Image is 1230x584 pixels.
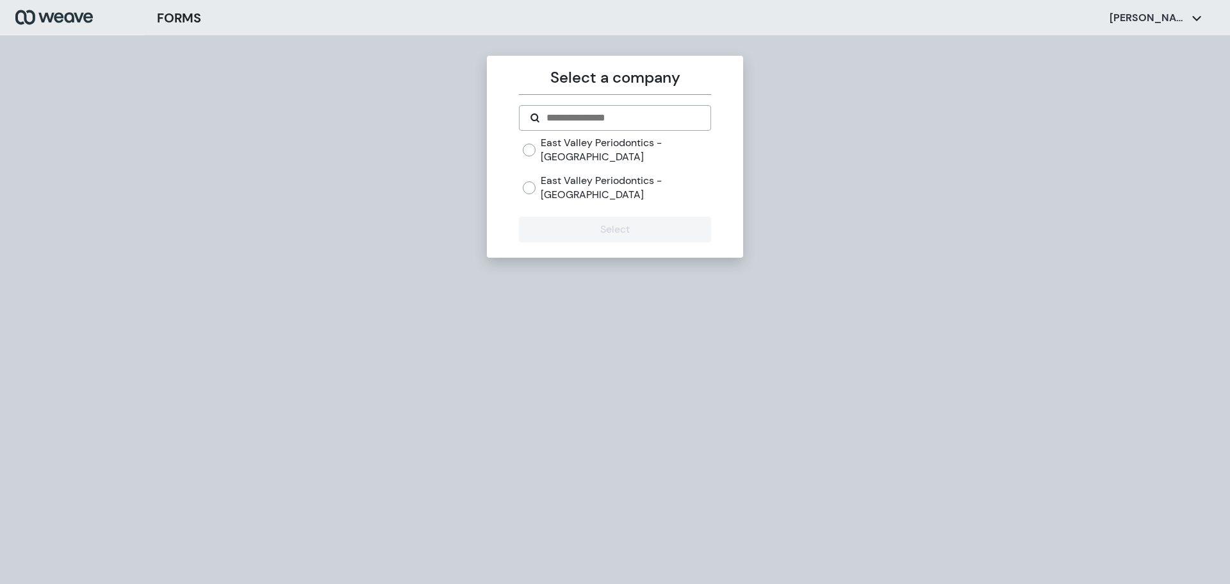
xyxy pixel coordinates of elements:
[541,174,710,201] label: East Valley Periodontics - [GEOGRAPHIC_DATA]
[519,217,710,242] button: Select
[157,8,201,28] h3: FORMS
[519,66,710,89] p: Select a company
[541,136,710,163] label: East Valley Periodontics - [GEOGRAPHIC_DATA]
[1110,11,1186,25] p: [PERSON_NAME]
[545,110,700,126] input: Search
